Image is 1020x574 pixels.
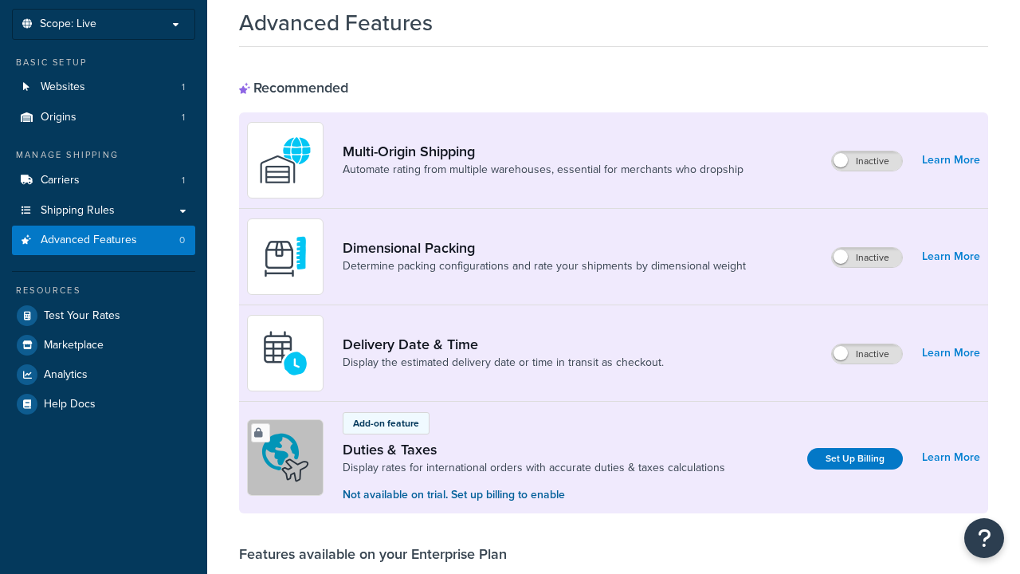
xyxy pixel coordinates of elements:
[41,204,115,218] span: Shipping Rules
[343,355,664,371] a: Display the estimated delivery date or time in transit as checkout.
[353,416,419,431] p: Add-on feature
[343,143,743,160] a: Multi-Origin Shipping
[40,18,96,31] span: Scope: Live
[12,331,195,360] a: Marketplace
[343,258,746,274] a: Determine packing configurations and rate your shipments by dimensional weight
[12,284,195,297] div: Resources
[41,81,85,94] span: Websites
[12,56,195,69] div: Basic Setup
[12,148,195,162] div: Manage Shipping
[12,226,195,255] li: Advanced Features
[12,73,195,102] li: Websites
[343,486,725,504] p: Not available on trial. Set up billing to enable
[343,239,746,257] a: Dimensional Packing
[343,336,664,353] a: Delivery Date & Time
[922,342,980,364] a: Learn More
[182,111,185,124] span: 1
[239,7,433,38] h1: Advanced Features
[257,132,313,188] img: WatD5o0RtDAAAAAElFTkSuQmCC
[239,79,348,96] div: Recommended
[12,166,195,195] a: Carriers1
[44,339,104,352] span: Marketplace
[12,226,195,255] a: Advanced Features0
[44,368,88,382] span: Analytics
[12,301,195,330] a: Test Your Rates
[12,360,195,389] a: Analytics
[807,448,903,470] a: Set Up Billing
[964,518,1004,558] button: Open Resource Center
[182,174,185,187] span: 1
[922,149,980,171] a: Learn More
[12,196,195,226] a: Shipping Rules
[343,460,725,476] a: Display rates for international orders with accurate duties & taxes calculations
[179,234,185,247] span: 0
[832,248,902,267] label: Inactive
[832,344,902,364] label: Inactive
[12,103,195,132] a: Origins1
[922,446,980,469] a: Learn More
[41,111,76,124] span: Origins
[239,545,507,563] div: Features available on your Enterprise Plan
[832,151,902,171] label: Inactive
[257,325,313,381] img: gfkeb5ejjkALwAAAABJRU5ErkJggg==
[12,390,195,419] a: Help Docs
[343,162,743,178] a: Automate rating from multiple warehouses, essential for merchants who dropship
[257,229,313,285] img: DTVBYsAAAAAASUVORK5CYII=
[44,309,120,323] span: Test Your Rates
[182,81,185,94] span: 1
[922,246,980,268] a: Learn More
[12,73,195,102] a: Websites1
[41,234,137,247] span: Advanced Features
[343,441,725,458] a: Duties & Taxes
[12,103,195,132] li: Origins
[12,166,195,195] li: Carriers
[44,398,96,411] span: Help Docs
[41,174,80,187] span: Carriers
